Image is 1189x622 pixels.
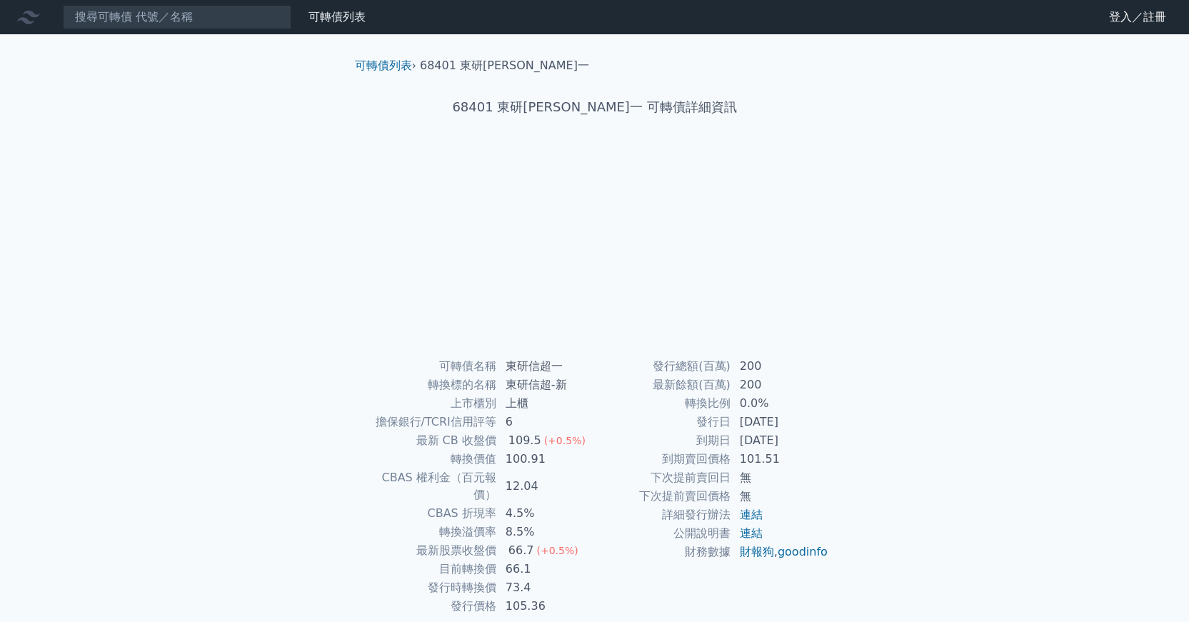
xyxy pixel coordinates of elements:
a: 可轉債列表 [308,10,366,24]
input: 搜尋可轉債 代號／名稱 [63,5,291,29]
span: (+0.5%) [544,435,586,446]
td: 8.5% [497,523,595,541]
td: 詳細發行辦法 [595,506,731,524]
td: 到期賣回價格 [595,450,731,468]
a: 可轉債列表 [355,59,412,72]
td: 4.5% [497,504,595,523]
td: 財務數據 [595,543,731,561]
td: 105.36 [497,597,595,616]
a: goodinfo [778,545,828,558]
td: 上櫃 [497,394,595,413]
td: 200 [731,357,829,376]
span: (+0.5%) [536,545,578,556]
td: 發行總額(百萬) [595,357,731,376]
td: 12.04 [497,468,595,504]
td: 最新 CB 收盤價 [361,431,497,450]
td: 無 [731,468,829,487]
td: , [731,543,829,561]
td: 101.51 [731,450,829,468]
td: 目前轉換價 [361,560,497,578]
td: 公開說明書 [595,524,731,543]
td: 轉換價值 [361,450,497,468]
td: 轉換比例 [595,394,731,413]
td: 200 [731,376,829,394]
td: 發行價格 [361,597,497,616]
td: 轉換標的名稱 [361,376,497,394]
a: 連結 [740,526,763,540]
td: 發行日 [595,413,731,431]
td: 下次提前賣回日 [595,468,731,487]
td: 上市櫃別 [361,394,497,413]
td: 6 [497,413,595,431]
td: 可轉債名稱 [361,357,497,376]
a: 登入／註冊 [1098,6,1178,29]
td: 東研信超-新 [497,376,595,394]
td: 無 [731,487,829,506]
a: 連結 [740,508,763,521]
td: 66.1 [497,560,595,578]
td: 100.91 [497,450,595,468]
div: 109.5 [506,432,544,449]
div: 66.7 [506,542,537,559]
td: 轉換溢價率 [361,523,497,541]
td: 發行時轉換價 [361,578,497,597]
td: 到期日 [595,431,731,450]
td: 73.4 [497,578,595,597]
td: 下次提前賣回價格 [595,487,731,506]
h1: 68401 東研[PERSON_NAME]一 可轉債詳細資訊 [343,97,846,117]
td: 最新餘額(百萬) [595,376,731,394]
td: 東研信超一 [497,357,595,376]
td: [DATE] [731,431,829,450]
li: › [355,57,416,74]
td: 擔保銀行/TCRI信用評等 [361,413,497,431]
a: 財報狗 [740,545,774,558]
td: CBAS 折現率 [361,504,497,523]
td: 0.0% [731,394,829,413]
td: CBAS 權利金（百元報價） [361,468,497,504]
td: [DATE] [731,413,829,431]
td: 最新股票收盤價 [361,541,497,560]
li: 68401 東研[PERSON_NAME]一 [420,57,589,74]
